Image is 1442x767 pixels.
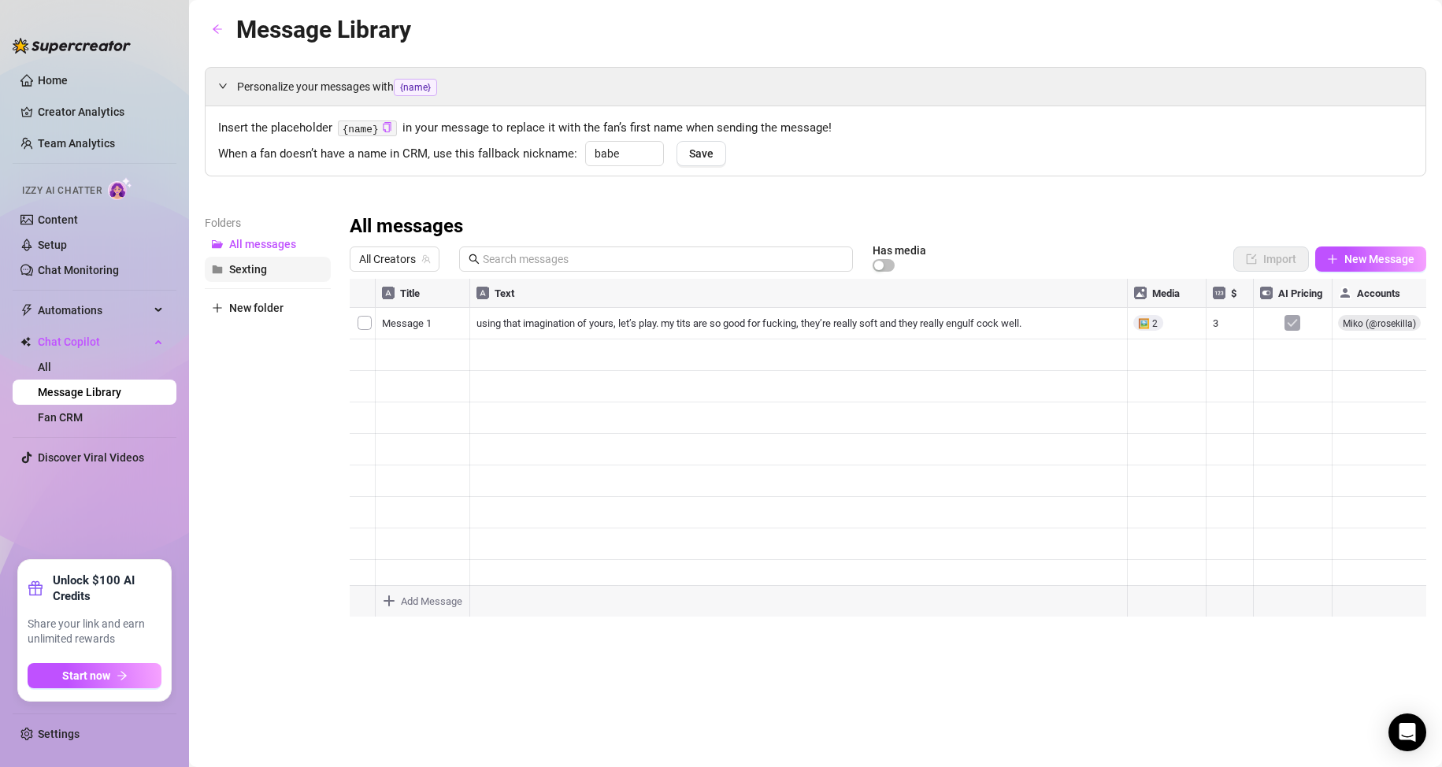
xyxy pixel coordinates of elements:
span: copy [382,122,392,132]
span: folder-open [212,239,223,250]
span: Sexting [229,263,267,276]
button: New Message [1315,246,1426,272]
span: Start now [62,669,110,682]
span: {name} [394,79,437,96]
article: Message Library [236,11,411,48]
a: Settings [38,728,80,740]
button: Click to Copy [382,122,392,134]
div: Open Intercom Messenger [1388,713,1426,751]
span: team [421,254,431,264]
a: Message Library [38,386,121,398]
span: expanded [218,81,228,91]
span: All messages [229,238,296,250]
button: New folder [205,295,331,321]
span: plus [1327,254,1338,265]
span: Insert the placeholder in your message to replace it with the fan’s first name when sending the m... [218,119,1413,138]
a: Content [38,213,78,226]
a: Discover Viral Videos [38,451,144,464]
span: Izzy AI Chatter [22,183,102,198]
span: Save [689,147,714,160]
input: Search messages [483,250,843,268]
a: Setup [38,239,67,251]
button: Save [677,141,726,166]
article: Folders [205,214,331,232]
span: Automations [38,298,150,323]
button: Sexting [205,257,331,282]
img: AI Chatter [108,177,132,200]
code: {name} [338,120,397,137]
a: Home [38,74,68,87]
a: Creator Analytics [38,99,164,124]
span: arrow-left [212,24,223,35]
a: Team Analytics [38,137,115,150]
span: New folder [229,302,284,314]
div: Personalize your messages with{name} [206,68,1425,106]
img: logo-BBDzfeDw.svg [13,38,131,54]
span: Chat Copilot [38,329,150,354]
a: Fan CRM [38,411,83,424]
span: When a fan doesn’t have a name in CRM, use this fallback nickname: [218,145,577,164]
span: All Creators [359,247,430,271]
button: All messages [205,232,331,257]
span: folder [212,264,223,275]
button: Start nowarrow-right [28,663,161,688]
span: Personalize your messages with [237,78,1413,96]
span: New Message [1344,253,1414,265]
h3: All messages [350,214,463,239]
span: Share your link and earn unlimited rewards [28,617,161,647]
button: Import [1233,246,1309,272]
span: arrow-right [117,670,128,681]
article: Has media [873,246,926,255]
a: All [38,361,51,373]
span: thunderbolt [20,304,33,317]
strong: Unlock $100 AI Credits [53,572,161,604]
img: Chat Copilot [20,336,31,347]
a: Chat Monitoring [38,264,119,276]
span: gift [28,580,43,596]
span: search [469,254,480,265]
span: plus [212,302,223,313]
